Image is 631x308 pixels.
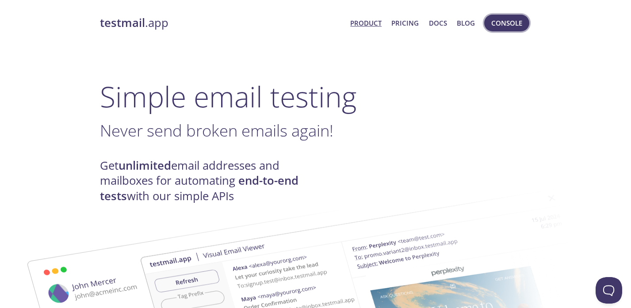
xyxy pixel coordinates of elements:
iframe: Help Scout Beacon - Open [596,277,622,304]
strong: end-to-end tests [100,173,298,203]
span: Console [491,17,522,29]
button: Console [484,15,529,31]
a: Pricing [391,17,419,29]
strong: unlimited [119,158,171,173]
h4: Get email addresses and mailboxes for automating with our simple APIs [100,158,316,204]
a: Docs [429,17,447,29]
span: Never send broken emails again! [100,119,333,141]
strong: testmail [100,15,145,30]
h1: Simple email testing [100,80,532,114]
a: Blog [457,17,475,29]
a: testmail.app [100,15,344,30]
a: Product [350,17,382,29]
